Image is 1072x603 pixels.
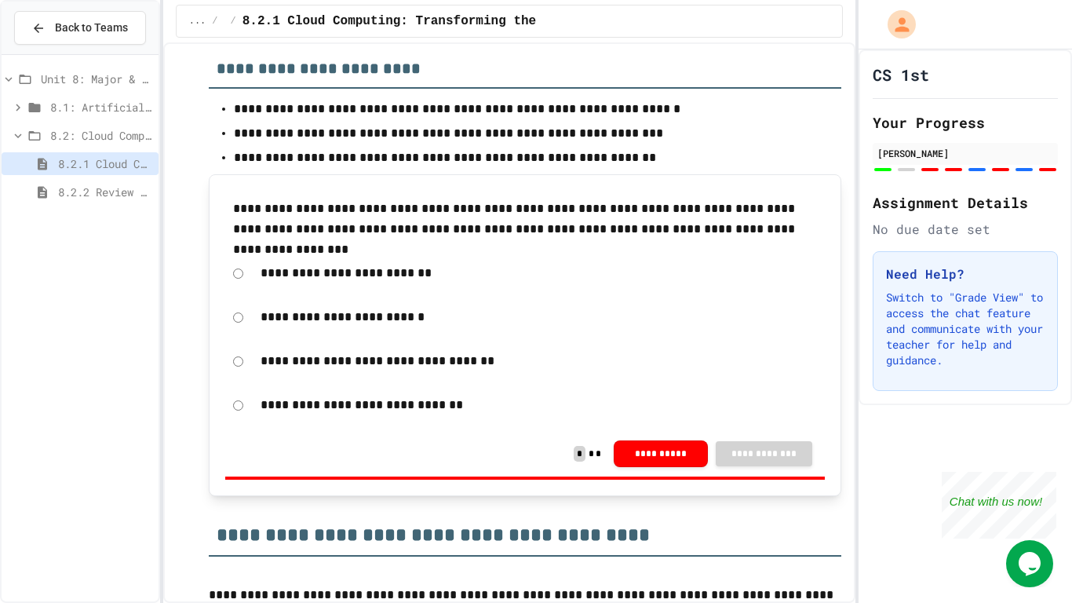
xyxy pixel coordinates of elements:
[873,64,929,86] h1: CS 1st
[886,290,1045,368] p: Switch to "Grade View" to access the chat feature and communicate with your teacher for help and ...
[873,111,1058,133] h2: Your Progress
[873,192,1058,214] h2: Assignment Details
[41,71,152,87] span: Unit 8: Major & Emerging Technologies
[189,15,206,27] span: ...
[242,12,642,31] span: 8.2.1 Cloud Computing: Transforming the Digital World
[873,220,1058,239] div: No due date set
[50,127,152,144] span: 8.2: Cloud Computing
[231,15,236,27] span: /
[871,6,920,42] div: My Account
[58,155,152,172] span: 8.2.1 Cloud Computing: Transforming the Digital World
[212,15,217,27] span: /
[942,472,1056,539] iframe: chat widget
[1006,540,1056,587] iframe: chat widget
[58,184,152,200] span: 8.2.2 Review - Cloud Computing
[877,146,1053,160] div: [PERSON_NAME]
[886,265,1045,283] h3: Need Help?
[55,20,128,36] span: Back to Teams
[50,99,152,115] span: 8.1: Artificial Intelligence Basics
